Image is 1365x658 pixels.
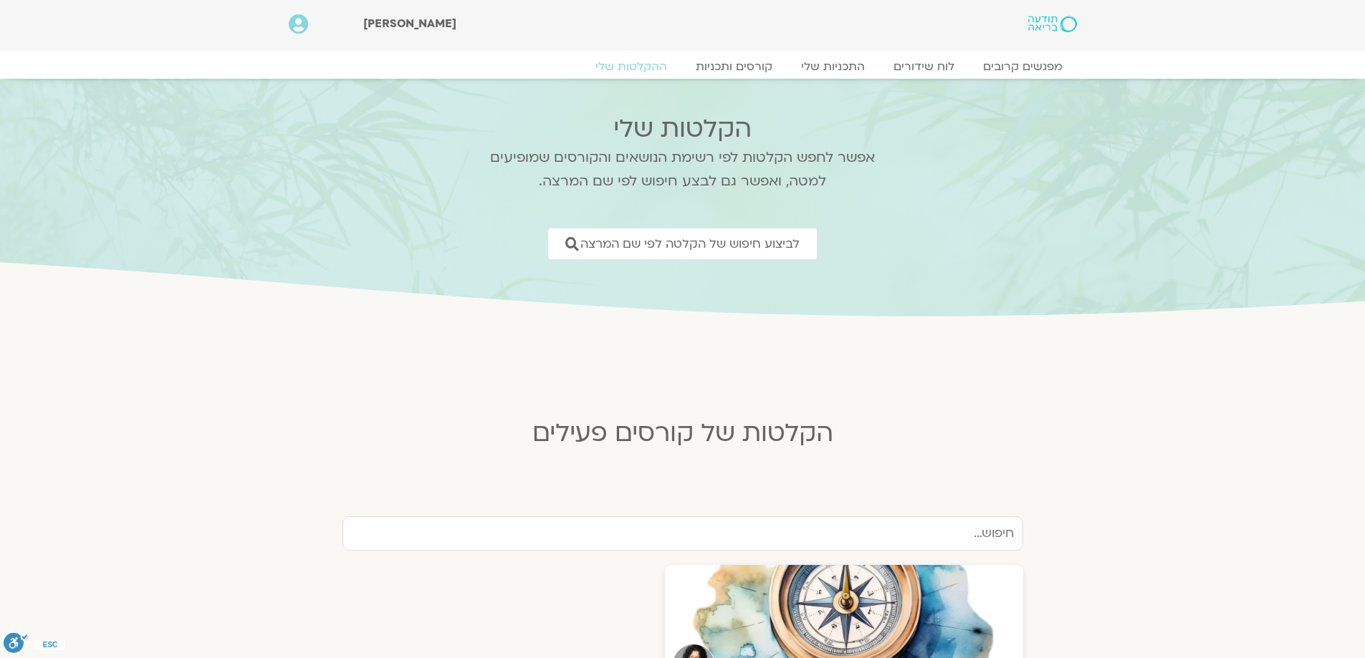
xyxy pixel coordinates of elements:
[581,59,681,74] a: ההקלטות שלי
[289,59,1077,74] nav: Menu
[787,59,879,74] a: התכניות שלי
[363,16,456,32] span: [PERSON_NAME]
[471,115,894,143] h2: הקלטות שלי
[580,237,800,251] span: לביצוע חיפוש של הקלטה לפי שם המרצה
[879,59,969,74] a: לוח שידורים
[332,419,1034,447] h2: הקלטות של קורסים פעילים
[681,59,787,74] a: קורסים ותכניות
[969,59,1077,74] a: מפגשים קרובים
[343,516,1023,551] input: חיפוש...
[548,228,817,259] a: לביצוע חיפוש של הקלטה לפי שם המרצה
[471,146,894,193] p: אפשר לחפש הקלטות לפי רשימת הנושאים והקורסים שמופיעים למטה, ואפשר גם לבצע חיפוש לפי שם המרצה.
